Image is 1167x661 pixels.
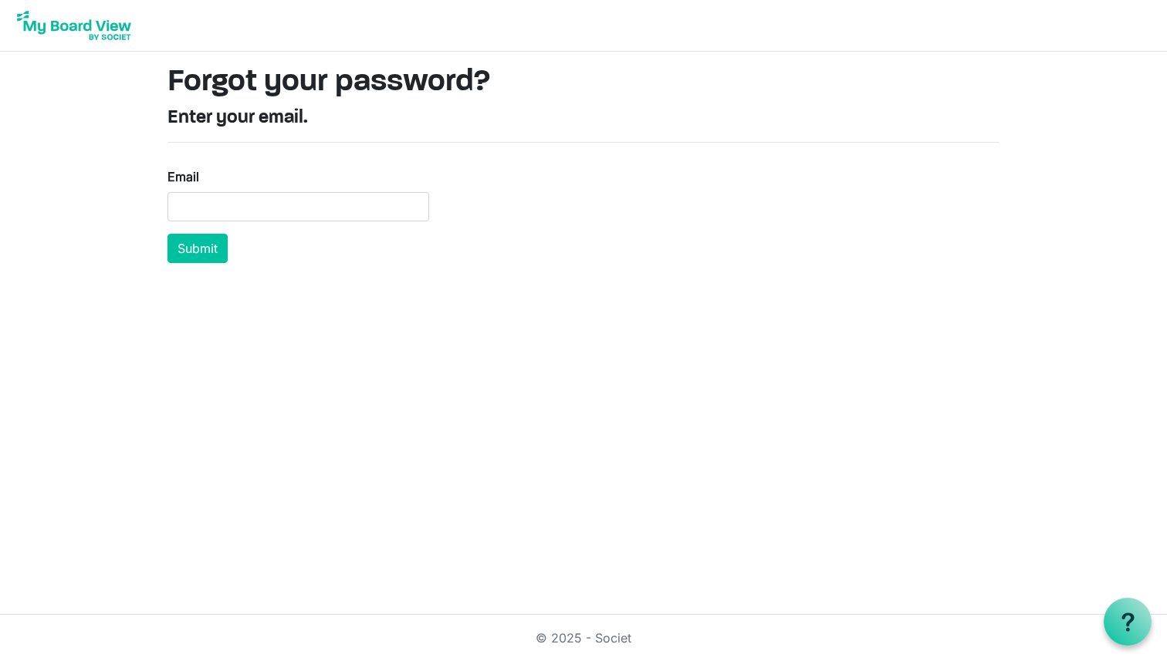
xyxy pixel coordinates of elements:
[167,234,228,263] button: Submit
[536,630,631,646] a: © 2025 - Societ
[167,167,199,186] label: Email
[167,64,1000,101] h1: Forgot your password?
[167,107,1000,130] h4: Enter your email.
[12,6,136,45] img: My Board View Logo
